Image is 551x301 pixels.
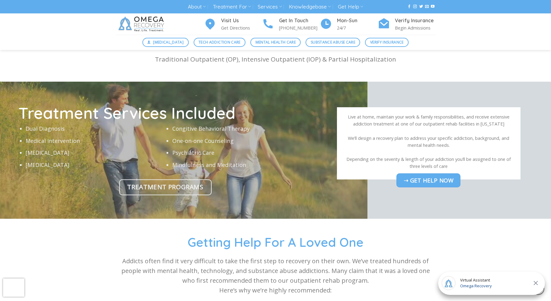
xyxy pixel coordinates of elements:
span: Tech Addiction Care [199,39,241,45]
h4: Get In Touch [279,17,320,25]
span: [MEDICAL_DATA] [153,39,184,45]
span: ➝ Get help now [404,176,454,185]
span: Treatment Programs [127,182,203,192]
a: ➝ Get help now [396,173,460,187]
a: Mental Health Care [250,38,301,47]
p: [PHONE_NUMBER] [279,24,320,31]
a: Substance Abuse Care [306,38,360,47]
li: Congitive Behavioral Therapy [172,124,312,133]
img: Omega Recovery [116,13,169,35]
h4: Verify Insurance [395,17,436,25]
li: Medical Intervention [26,136,165,145]
a: Follow on Instagram [413,5,417,9]
li: One-on-one Counseling [172,136,312,145]
a: Get In Touch [PHONE_NUMBER] [262,17,320,32]
a: Knowledgebase [289,1,331,12]
a: Send us an email [425,5,429,9]
a: About [188,1,206,12]
span: Substance Abuse Care [311,39,355,45]
li: Mindfulness and Meditation [172,160,312,169]
li: [MEDICAL_DATA] [26,160,165,169]
div: We’ll design a recovery plan to address your specific addiction, background, and mental health ne... [343,135,514,149]
div: Depending on the severity & length of your addiction you’ll be assigned to one of three levels of... [343,156,514,170]
span: Mental Health Care [256,39,296,45]
a: Services [258,1,282,12]
h4: Visit Us [221,17,262,25]
li: Dual Diagnosis [26,124,165,133]
a: Get Help [338,1,363,12]
a: Verify Insurance Begin Admissions [378,17,436,32]
li: Psychiatric Care [172,148,312,157]
span: Getting Help For A Loved One [188,234,363,250]
a: Follow on Twitter [419,5,423,9]
div: Live at home, maintain your work & family responsibilities, and receive extensive addiction treat... [343,113,514,127]
a: Treatment For [213,1,251,12]
p: Get Directions [221,24,262,31]
p: Begin Admissions [395,24,436,31]
h4: Mon-Sun [337,17,378,25]
a: Verify Insurance [365,38,409,47]
span: Verify Insurance [370,39,404,45]
p: 24/7 [337,24,378,31]
a: Visit Us Get Directions [204,17,262,32]
h2: Treatment Services Included [18,105,312,121]
li: [MEDICAL_DATA] [26,148,165,157]
p: Traditional Outpatient (OP), Intensive Outpatient (IOP) & Partial Hospitalization [116,54,436,64]
p: Addicts often find it very difficult to take the first step to recovery on their own. We’ve treat... [116,256,436,295]
a: Follow on YouTube [431,5,435,9]
a: [MEDICAL_DATA] [142,38,189,47]
a: Treatment Programs [119,179,212,195]
a: Tech Addiction Care [194,38,246,47]
a: Follow on Facebook [407,5,411,9]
